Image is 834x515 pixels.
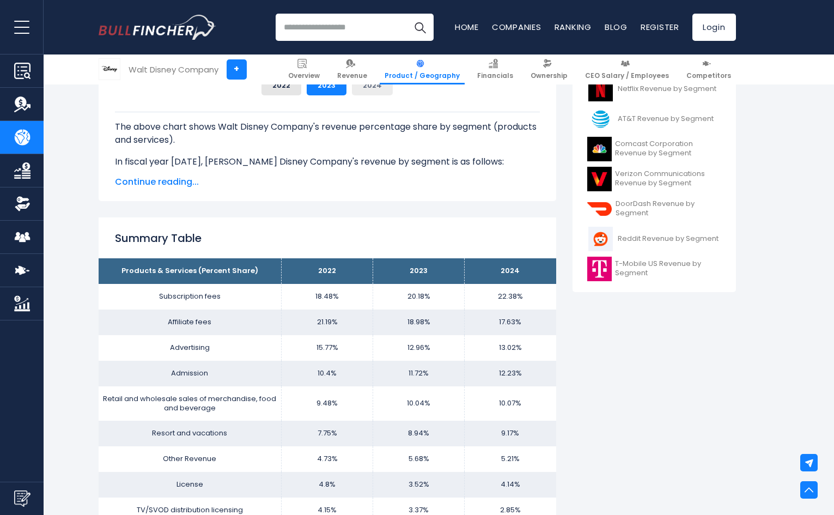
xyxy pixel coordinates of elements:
[282,284,373,310] td: 18.48%
[99,361,282,386] td: Admission
[587,197,613,221] img: DASH logo
[587,167,612,191] img: VZ logo
[99,386,282,421] td: Retail and wholesale sales of merchandise, food and beverage
[555,21,592,33] a: Ranking
[406,14,434,41] button: Search
[587,77,614,101] img: NFLX logo
[587,107,614,131] img: T logo
[352,76,393,95] button: 2024
[282,335,373,361] td: 15.77%
[332,54,372,84] a: Revenue
[99,310,282,335] td: Affiliate fees
[99,15,216,40] img: Bullfincher logo
[373,361,465,386] td: 11.72%
[605,21,628,33] a: Blog
[681,54,736,84] a: Competitors
[227,59,247,80] a: +
[616,199,721,218] span: DoorDash Revenue by Segment
[282,361,373,386] td: 10.4%
[587,137,612,161] img: CMCSA logo
[618,84,716,94] span: Netflix Revenue by Segment
[581,104,728,134] a: AT&T Revenue by Segment
[380,54,465,84] a: Product / Geography
[581,164,728,194] a: Verizon Communications Revenue by Segment
[615,169,721,188] span: Verizon Communications Revenue by Segment
[581,194,728,224] a: DoorDash Revenue by Segment
[465,335,556,361] td: 13.02%
[99,472,282,498] td: License
[465,361,556,386] td: 12.23%
[282,310,373,335] td: 21.19%
[477,71,513,80] span: Financials
[99,421,282,446] td: Resort and vacations
[465,310,556,335] td: 17.63%
[581,74,728,104] a: Netflix Revenue by Segment
[282,386,373,421] td: 9.48%
[373,335,465,361] td: 12.96%
[455,21,479,33] a: Home
[373,421,465,446] td: 8.94%
[581,134,728,164] a: Comcast Corporation Revenue by Segment
[373,446,465,472] td: 5.68%
[99,284,282,310] td: Subscription fees
[99,446,282,472] td: Other Revenue
[587,257,612,281] img: TMUS logo
[115,175,540,189] span: Continue reading...
[282,446,373,472] td: 4.73%
[585,71,669,80] span: CEO Salary / Employees
[618,234,719,244] span: Reddit Revenue by Segment
[692,14,736,41] a: Login
[686,71,731,80] span: Competitors
[14,196,31,212] img: Ownership
[580,54,674,84] a: CEO Salary / Employees
[282,421,373,446] td: 7.75%
[115,112,540,426] div: The for Walt Disney Company is the Subscription fees, which represents 20.18% of its total revenu...
[337,71,367,80] span: Revenue
[492,21,541,33] a: Companies
[465,472,556,498] td: 4.14%
[288,71,320,80] span: Overview
[115,155,540,168] p: In fiscal year [DATE], [PERSON_NAME] Disney Company's revenue by segment is as follows:
[465,258,556,284] th: 2024
[373,310,465,335] td: 18.98%
[472,54,518,84] a: Financials
[99,335,282,361] td: Advertising
[615,140,721,158] span: Comcast Corporation Revenue by Segment
[99,15,216,40] a: Go to homepage
[373,386,465,421] td: 10.04%
[385,71,460,80] span: Product / Geography
[373,258,465,284] th: 2023
[283,54,325,84] a: Overview
[465,421,556,446] td: 9.17%
[282,472,373,498] td: 4.8%
[581,224,728,254] a: Reddit Revenue by Segment
[282,258,373,284] th: 2022
[531,71,568,80] span: Ownership
[115,120,540,147] p: The above chart shows Walt Disney Company's revenue percentage share by segment (products and ser...
[618,114,714,124] span: AT&T Revenue by Segment
[526,54,573,84] a: Ownership
[307,76,346,95] button: 2023
[587,227,614,251] img: RDDT logo
[465,284,556,310] td: 22.38%
[115,230,540,246] h2: Summary Table
[373,284,465,310] td: 20.18%
[373,472,465,498] td: 3.52%
[261,76,301,95] button: 2022
[465,386,556,421] td: 10.07%
[99,59,120,80] img: DIS logo
[641,21,679,33] a: Register
[99,258,282,284] th: Products & Services (Percent Share)
[465,446,556,472] td: 5.21%
[129,63,218,76] div: Walt Disney Company
[581,254,728,284] a: T-Mobile US Revenue by Segment
[615,259,721,278] span: T-Mobile US Revenue by Segment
